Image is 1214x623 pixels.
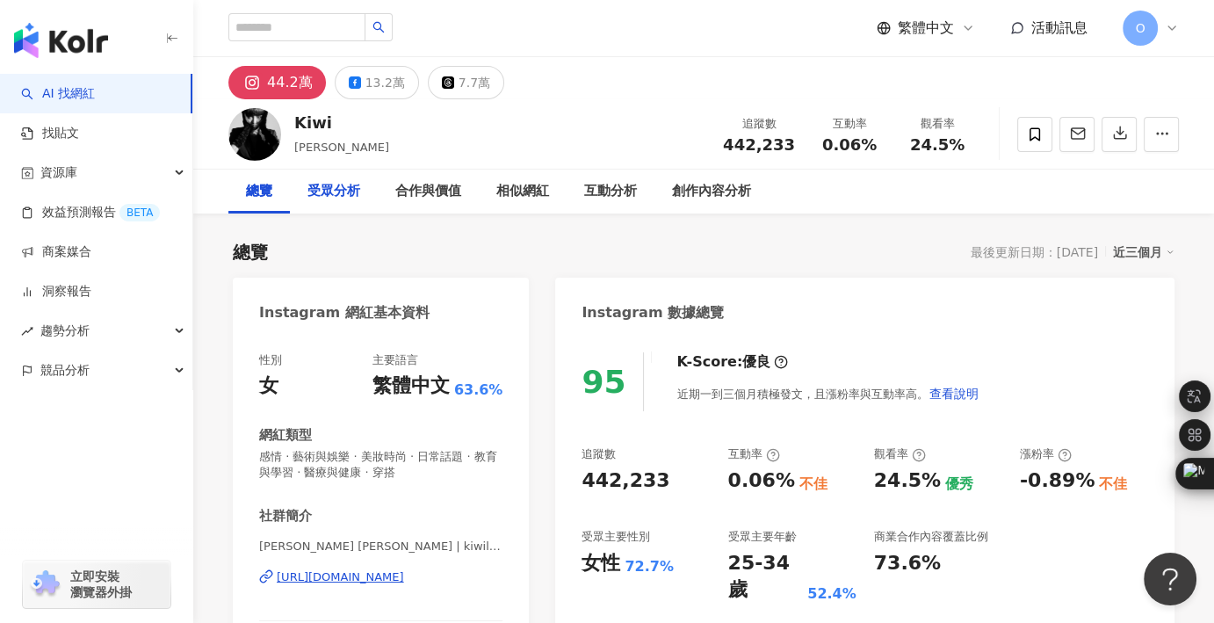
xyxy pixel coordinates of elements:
img: KOL Avatar [228,108,281,161]
a: searchAI 找網紅 [21,85,95,103]
span: 立即安裝 瀏覽器外掛 [70,569,132,600]
span: 競品分析 [40,351,90,390]
button: 13.2萬 [335,66,419,99]
span: O [1135,18,1145,38]
div: 不佳 [1099,474,1127,494]
span: 繁體中文 [898,18,954,38]
div: 24.5% [874,467,941,495]
div: 女 [259,373,278,400]
div: 不佳 [799,474,827,494]
div: 觀看率 [904,115,971,133]
div: 互動率 [816,115,883,133]
div: 互動率 [727,446,779,462]
div: 性別 [259,352,282,368]
a: [URL][DOMAIN_NAME] [259,569,502,585]
div: 7.7萬 [459,70,490,95]
span: 63.6% [454,380,503,400]
div: 女性 [582,550,620,577]
div: Kiwi [294,112,389,134]
div: 近三個月 [1113,241,1174,264]
div: 優良 [742,352,770,372]
button: 7.7萬 [428,66,504,99]
a: 效益預測報告BETA [21,204,160,221]
div: 總覽 [233,240,268,264]
div: 合作與價值 [395,181,461,202]
div: 創作內容分析 [672,181,751,202]
span: 資源庫 [40,153,77,192]
span: [PERSON_NAME] [PERSON_NAME] | kiwileehan [259,539,502,554]
div: 0.06% [727,467,794,495]
div: 追蹤數 [723,115,795,133]
div: 442,233 [582,467,669,495]
div: 52.4% [807,584,856,604]
img: chrome extension [28,570,62,598]
div: Instagram 網紅基本資料 [259,303,430,322]
div: 相似網紅 [496,181,549,202]
span: search [372,21,385,33]
div: 受眾主要性別 [582,529,650,545]
div: 受眾主要年齡 [727,529,796,545]
div: K-Score : [676,352,788,372]
span: 0.06% [822,136,877,154]
span: 查看說明 [929,387,978,401]
span: 感情 · 藝術與娛樂 · 美妝時尚 · 日常話題 · 教育與學習 · 醫療與健康 · 穿搭 [259,449,502,481]
div: 漲粉率 [1020,446,1072,462]
div: 73.6% [874,550,941,577]
div: 主要語言 [372,352,418,368]
div: 44.2萬 [267,70,313,95]
a: chrome extension立即安裝 瀏覽器外掛 [23,561,170,608]
div: 網紅類型 [259,426,312,445]
div: 社群簡介 [259,507,312,525]
div: 近期一到三個月積極發文，且漲粉率與互動率高。 [676,376,979,411]
div: 受眾分析 [307,181,360,202]
div: 優秀 [945,474,973,494]
img: logo [14,23,108,58]
a: 找貼文 [21,125,79,142]
span: 24.5% [910,136,965,154]
div: 商業合作內容覆蓋比例 [874,529,988,545]
div: 13.2萬 [365,70,405,95]
div: 總覽 [246,181,272,202]
div: Instagram 數據總覽 [582,303,724,322]
button: 查看說明 [928,376,979,411]
div: 72.7% [625,557,674,576]
div: [URL][DOMAIN_NAME] [277,569,404,585]
div: -0.89% [1020,467,1095,495]
div: 最後更新日期：[DATE] [971,245,1098,259]
span: 442,233 [723,135,795,154]
span: [PERSON_NAME] [294,141,389,154]
a: 洞察報告 [21,283,91,301]
div: 95 [582,364,625,400]
a: 商案媒合 [21,243,91,261]
span: 趨勢分析 [40,311,90,351]
div: 追蹤數 [582,446,616,462]
div: 繁體中文 [372,373,450,400]
div: 觀看率 [874,446,926,462]
iframe: Help Scout Beacon - Open [1144,553,1196,605]
span: rise [21,325,33,337]
span: 活動訊息 [1031,19,1088,36]
div: 互動分析 [584,181,637,202]
button: 44.2萬 [228,66,326,99]
div: 25-34 歲 [727,550,803,605]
